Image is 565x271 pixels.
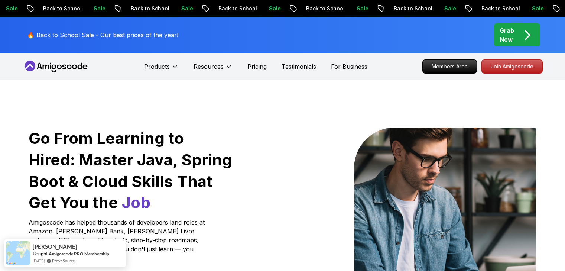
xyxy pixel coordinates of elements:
[386,5,437,12] p: Back to School
[194,62,224,71] p: Resources
[174,5,198,12] p: Sale
[122,193,150,212] span: Job
[33,243,77,250] span: [PERSON_NAME]
[29,128,233,213] h1: Go From Learning to Hired: Master Java, Spring Boot & Cloud Skills That Get You the
[481,59,543,74] a: Join Amigoscode
[299,5,349,12] p: Back to School
[500,26,514,44] p: Grab Now
[437,5,461,12] p: Sale
[33,251,48,257] span: Bought
[262,5,285,12] p: Sale
[247,62,267,71] a: Pricing
[194,62,233,77] button: Resources
[33,258,45,264] span: [DATE]
[86,5,110,12] p: Sale
[49,251,109,257] a: Amigoscode PRO Membership
[36,5,86,12] p: Back to School
[422,59,477,74] a: Members Area
[27,30,178,39] p: 🔥 Back to School Sale - Our best prices of the year!
[282,62,316,71] a: Testimonials
[29,218,207,262] p: Amigoscode has helped thousands of developers land roles at Amazon, [PERSON_NAME] Bank, [PERSON_N...
[211,5,262,12] p: Back to School
[331,62,367,71] a: For Business
[144,62,170,71] p: Products
[349,5,373,12] p: Sale
[525,5,548,12] p: Sale
[123,5,174,12] p: Back to School
[482,60,542,73] p: Join Amigoscode
[423,60,477,73] p: Members Area
[6,241,30,265] img: provesource social proof notification image
[52,258,75,264] a: ProveSource
[474,5,525,12] p: Back to School
[144,62,179,77] button: Products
